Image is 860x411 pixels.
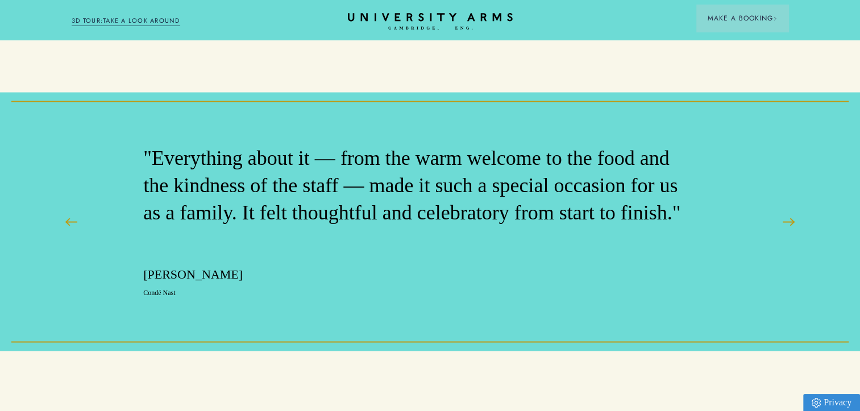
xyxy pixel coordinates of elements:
[812,398,821,408] img: Privacy
[696,5,788,32] button: Make a BookingArrow icon
[803,394,860,411] a: Privacy
[143,288,683,297] p: Condé Nast
[774,207,803,236] button: Next Slide
[57,207,86,236] button: Previous Slide
[143,265,683,283] p: [PERSON_NAME]
[348,13,513,31] a: Home
[773,16,777,20] img: Arrow icon
[708,13,777,23] span: Make a Booking
[72,16,180,26] a: 3D TOUR:TAKE A LOOK AROUND
[143,144,683,226] p: "Everything about it — from the warm welcome to the food and the kindness of the staff — made it ...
